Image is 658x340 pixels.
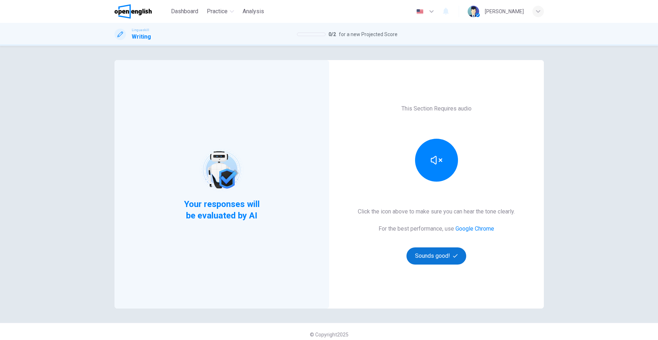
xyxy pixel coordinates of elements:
h6: This Section Requires audio [401,104,472,113]
h6: Click the icon above to make sure you can hear the tone clearly. [358,207,515,216]
a: Google Chrome [455,225,494,232]
span: Linguaskill [132,28,149,33]
img: robot icon [199,147,244,193]
span: © Copyright 2025 [310,332,349,337]
img: en [415,9,424,14]
img: Profile picture [468,6,479,17]
button: Analysis [240,5,267,18]
img: OpenEnglish logo [114,4,152,19]
span: Practice [207,7,228,16]
span: Analysis [243,7,264,16]
h1: Writing [132,33,151,41]
span: for a new Projected Score [339,30,398,39]
button: Sounds good! [406,247,467,265]
span: Your responses will be evaluated by AI [178,198,265,221]
button: Practice [204,5,237,18]
a: OpenEnglish logo [114,4,169,19]
span: Dashboard [171,7,198,16]
div: [PERSON_NAME] [485,7,524,16]
h6: For the best performance, use [379,225,494,233]
span: 0 / 2 [328,30,336,39]
button: Dashboard [168,5,201,18]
